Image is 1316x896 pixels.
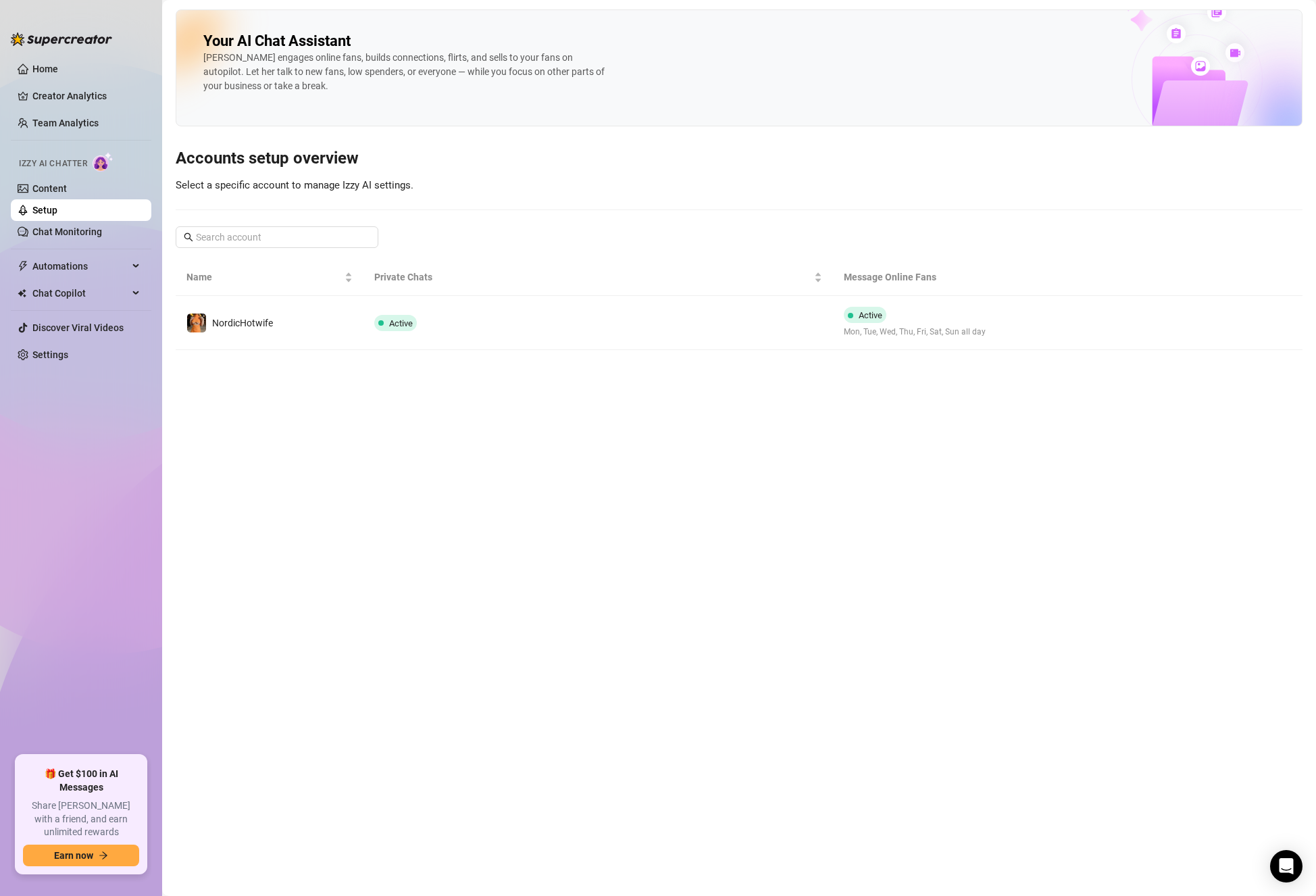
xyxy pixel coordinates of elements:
span: Izzy AI Chatter [19,157,87,170]
span: Private Chats [374,270,811,284]
span: Chat Copilot [32,282,128,304]
a: Content [32,183,67,194]
a: Creator Analytics [32,85,141,107]
img: Chat Copilot [18,289,26,298]
span: Select a specific account to manage Izzy AI settings. [176,179,413,191]
img: NordicHotwife [187,314,206,332]
a: Team Analytics [32,118,99,128]
a: Setup [32,205,57,216]
div: [PERSON_NAME] engages online fans, builds connections, flirts, and sells to your fans on autopilo... [203,51,609,93]
h2: Your AI Chat Assistant [203,32,351,51]
span: Mon, Tue, Wed, Thu, Fri, Sat, Sun all day [844,326,986,339]
a: Home [32,64,58,74]
span: search [184,232,193,242]
span: Name [186,270,342,284]
span: Earn now [54,850,93,861]
button: Earn nowarrow-right [23,845,139,866]
span: 🎁 Get $100 in AI Messages [23,768,139,794]
span: arrow-right [99,851,108,860]
h3: Accounts setup overview [176,148,1302,170]
a: Chat Monitoring [32,226,102,237]
th: Private Chats [363,259,833,296]
span: Active [859,310,882,320]
span: Automations [32,255,128,277]
a: Discover Viral Videos [32,322,124,333]
th: Message Online Fans [833,259,1146,296]
div: Open Intercom Messenger [1270,850,1302,882]
input: Search account [196,230,359,245]
span: NordicHotwife [212,318,273,328]
img: AI Chatter [93,152,113,172]
span: Active [389,318,413,328]
th: Name [176,259,363,296]
img: logo-BBDzfeDw.svg [11,32,112,46]
span: thunderbolt [18,261,28,272]
a: Settings [32,349,68,360]
span: Share [PERSON_NAME] with a friend, and earn unlimited rewards [23,799,139,839]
